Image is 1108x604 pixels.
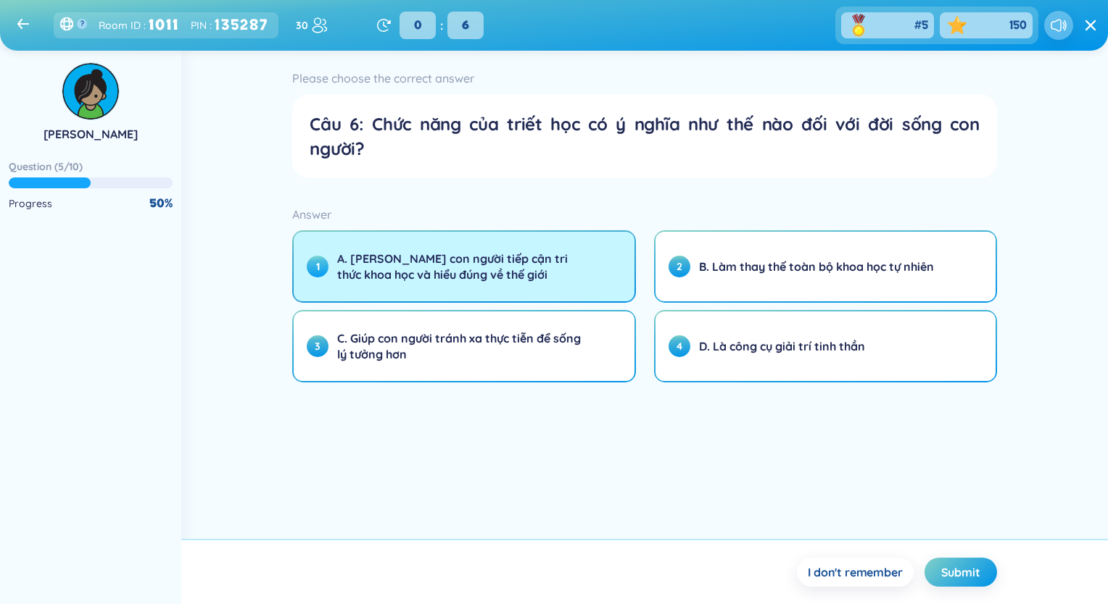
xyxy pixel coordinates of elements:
[808,564,902,580] span: I don't remember
[9,196,52,211] div: Progress
[669,335,690,357] span: 4
[294,232,634,301] button: 1A. [PERSON_NAME] con người tiếp cận tri thức khoa học và hiểu đúng về thế giới
[669,256,690,277] span: 2
[99,17,141,33] span: Room ID
[395,12,488,39] div: :
[62,63,119,119] img: avatar13.c24a4f52.svg
[296,17,308,33] strong: 30
[922,17,928,33] span: 5
[656,232,996,301] button: 2B. Làm thay thế toàn bộ khoa học tự nhiên
[400,12,436,39] span: 0
[149,196,173,211] div: 50 %
[294,311,634,381] button: 3C. Giúp con người tránh xa thực tiễn để sống lý tưởng hơn
[1009,17,1027,33] span: 150
[292,68,996,88] div: Please choose the correct answer
[9,159,83,174] h6: Question ( 5 / 10 )
[307,335,328,357] span: 3
[77,19,87,29] button: ?
[941,564,980,580] span: Submit
[44,126,138,142] div: [PERSON_NAME]
[191,17,207,33] span: PIN
[797,558,913,587] button: I don't remember
[307,256,328,277] span: 1
[699,338,865,354] span: D. Là công cụ giải trí tinh thần
[925,558,997,587] button: Submit
[310,112,979,161] div: Câu 6: Chức năng của triết học có ý nghĩa như thế nào đối với đời sống con người?
[215,14,273,36] div: 135287
[191,14,273,36] div: :
[337,330,589,362] span: C. Giúp con người tránh xa thực tiễn để sống lý tưởng hơn
[99,14,179,36] div: :
[699,259,934,274] span: B. Làm thay thế toàn bộ khoa học tự nhiên
[149,14,179,36] strong: 1011
[292,204,996,225] div: Answer
[337,251,589,282] span: A. [PERSON_NAME] con người tiếp cận tri thức khoa học và hiểu đúng về thế giới
[656,311,996,381] button: 4D. Là công cụ giải trí tinh thần
[914,17,928,33] div: #
[447,12,484,39] span: 6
